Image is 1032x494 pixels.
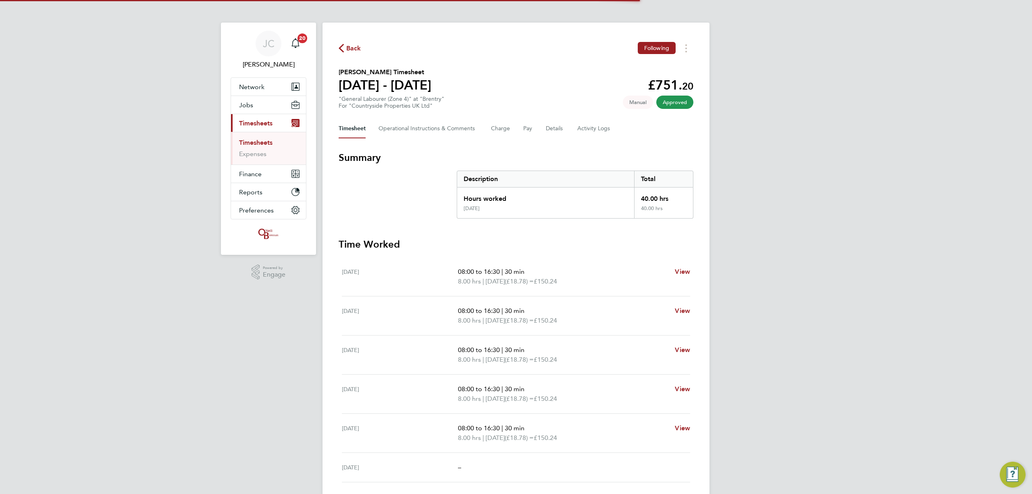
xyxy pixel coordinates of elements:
[252,265,286,280] a: Powered byEngage
[534,434,557,442] span: £150.24
[457,171,634,187] div: Description
[501,268,503,275] span: |
[505,317,534,324] span: (£18.78) =
[648,77,693,93] app-decimal: £751.
[505,395,534,402] span: (£18.78) =
[501,424,503,432] span: |
[577,119,611,138] button: Activity Logs
[675,423,690,433] a: View
[505,307,524,315] span: 30 min
[634,188,693,205] div: 40.00 hrs
[675,346,690,354] span: View
[231,201,306,219] button: Preferences
[458,268,500,275] span: 08:00 to 16:30
[501,346,503,354] span: |
[342,306,458,325] div: [DATE]
[483,395,484,402] span: |
[505,434,534,442] span: (£18.78) =
[458,307,500,315] span: 08:00 to 16:30
[656,96,693,109] span: This timesheet has been approved.
[342,423,458,443] div: [DATE]
[231,96,306,114] button: Jobs
[483,356,484,363] span: |
[675,268,690,275] span: View
[263,265,285,271] span: Powered by
[464,205,480,212] div: [DATE]
[339,67,431,77] h2: [PERSON_NAME] Timesheet
[534,395,557,402] span: £150.24
[239,101,253,109] span: Jobs
[287,31,304,56] a: 20
[634,205,693,218] div: 40.00 hrs
[231,31,306,69] a: JC[PERSON_NAME]
[221,23,316,255] nav: Main navigation
[505,268,524,275] span: 30 min
[457,171,693,219] div: Summary
[523,119,533,138] button: Pay
[339,238,693,251] h3: Time Worked
[682,80,693,92] span: 20
[675,424,690,432] span: View
[231,60,306,69] span: James Crawley
[239,119,273,127] span: Timesheets
[339,96,444,109] div: "General Labourer (Zone 4)" at "Brentry"
[534,356,557,363] span: £150.24
[257,227,280,240] img: oneillandbrennan-logo-retina.png
[458,277,481,285] span: 8.00 hrs
[298,33,307,43] span: 20
[231,78,306,96] button: Network
[263,38,275,49] span: JC
[675,384,690,394] a: View
[342,345,458,365] div: [DATE]
[339,77,431,93] h1: [DATE] - [DATE]
[231,227,306,240] a: Go to home page
[239,188,262,196] span: Reports
[339,119,366,138] button: Timesheet
[231,132,306,165] div: Timesheets
[491,119,510,138] button: Charge
[501,307,503,315] span: |
[546,119,564,138] button: Details
[505,424,524,432] span: 30 min
[501,385,503,393] span: |
[379,119,478,138] button: Operational Instructions & Comments
[486,394,505,404] span: [DATE]
[623,96,653,109] span: This timesheet was manually created.
[457,188,634,205] div: Hours worked
[458,356,481,363] span: 8.00 hrs
[675,267,690,277] a: View
[634,171,693,187] div: Total
[231,114,306,132] button: Timesheets
[239,83,264,91] span: Network
[505,346,524,354] span: 30 min
[675,306,690,316] a: View
[458,424,500,432] span: 08:00 to 16:30
[534,277,557,285] span: £150.24
[486,433,505,443] span: [DATE]
[239,150,266,158] a: Expenses
[505,277,534,285] span: (£18.78) =
[239,139,273,146] a: Timesheets
[263,271,285,278] span: Engage
[505,385,524,393] span: 30 min
[644,44,669,52] span: Following
[675,385,690,393] span: View
[239,170,262,178] span: Finance
[342,463,458,472] div: [DATE]
[534,317,557,324] span: £150.24
[458,395,481,402] span: 8.00 hrs
[458,434,481,442] span: 8.00 hrs
[458,463,461,471] span: –
[505,356,534,363] span: (£18.78) =
[458,385,500,393] span: 08:00 to 16:30
[486,355,505,365] span: [DATE]
[675,345,690,355] a: View
[483,277,484,285] span: |
[486,316,505,325] span: [DATE]
[483,317,484,324] span: |
[638,42,676,54] button: Following
[1000,462,1026,488] button: Engage Resource Center
[342,384,458,404] div: [DATE]
[339,102,444,109] div: For "Countryside Properties UK Ltd"
[346,44,361,53] span: Back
